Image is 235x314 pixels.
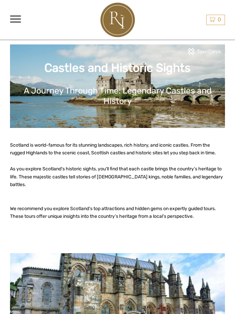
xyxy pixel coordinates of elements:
span: We recommend you explore Scotland’s top attractions and hidden gems on expertly guided tours. The... [10,206,216,219]
img: 2478-797348f6-2450-45f6-9f70-122f880774ad_logo_big.jpg [100,3,135,37]
img: PurchaseViaTourDeskwhite.png [162,48,222,55]
span: 0 [217,16,222,23]
span: As you explore Scotland's historic sights, you’ll find that each castle brings the country’s heri... [10,166,223,188]
h1: Castles and Historic Sights [20,61,215,75]
h1: A Journey Through Time: Legendary Castles and History [20,86,215,106]
span: Scotland is world-famous for its stunning landscapes, rich history, and iconic castles. From the ... [10,142,216,156]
